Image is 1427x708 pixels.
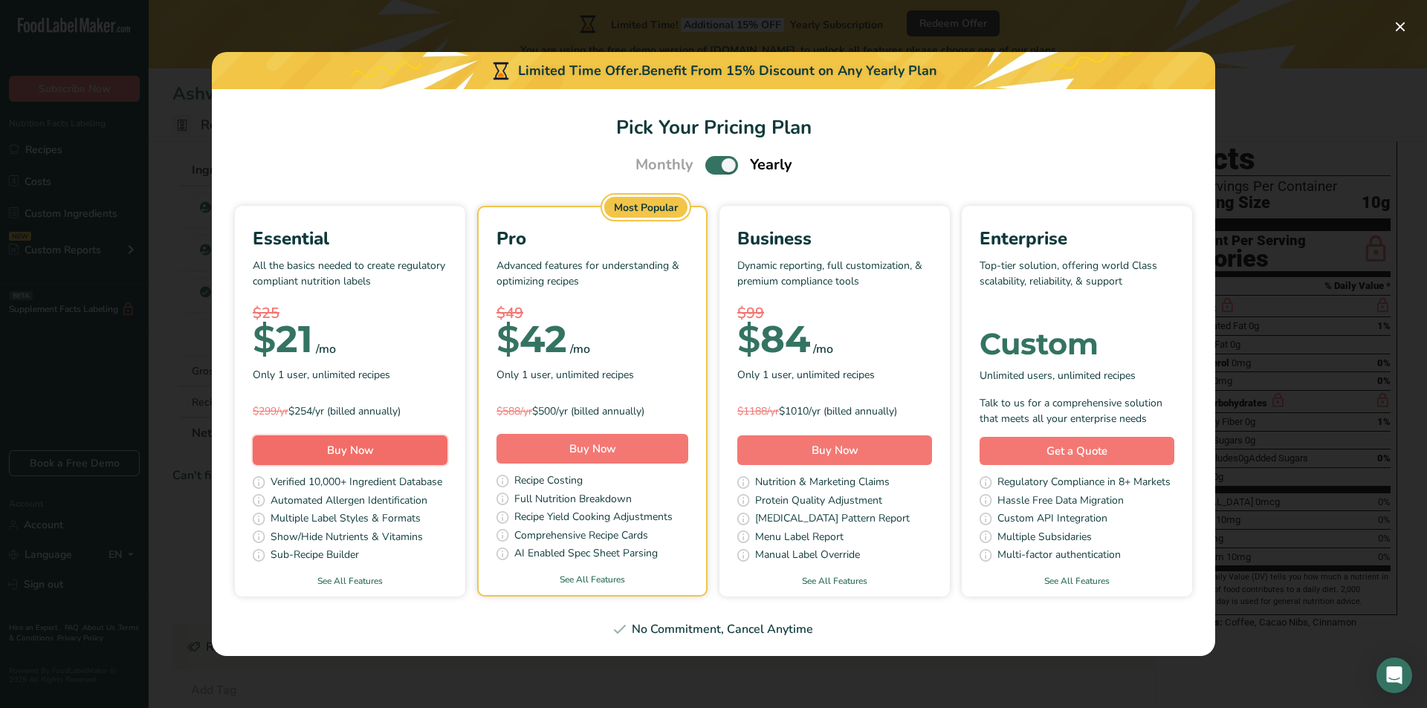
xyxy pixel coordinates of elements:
div: $25 [253,302,447,325]
span: Unlimited users, unlimited recipes [980,368,1136,383]
div: Essential [253,225,447,252]
span: Nutrition & Marketing Claims [755,474,890,493]
div: $49 [496,302,688,325]
span: AI Enabled Spec Sheet Parsing [514,545,658,564]
span: Regulatory Compliance in 8+ Markets [997,474,1171,493]
div: Most Popular [604,197,687,218]
span: Hassle Free Data Migration [997,493,1124,511]
span: Recipe Costing [514,472,583,491]
p: All the basics needed to create regulatory compliant nutrition labels [253,258,447,302]
span: Multiple Subsidaries [997,529,1092,548]
p: Dynamic reporting, full customization, & premium compliance tools [737,258,932,302]
div: 21 [253,325,313,354]
span: Only 1 user, unlimited recipes [496,367,634,383]
span: Menu Label Report [755,529,844,548]
span: $1188/yr [737,404,779,418]
div: Benefit From 15% Discount on Any Yearly Plan [641,61,937,81]
div: Limited Time Offer. [212,52,1215,89]
div: /mo [316,340,336,358]
div: Enterprise [980,225,1174,252]
p: Advanced features for understanding & optimizing recipes [496,258,688,302]
span: Protein Quality Adjustment [755,493,882,511]
div: 84 [737,325,810,354]
span: Automated Allergen Identification [271,493,427,511]
div: Open Intercom Messenger [1376,657,1412,693]
div: $500/yr (billed annually) [496,403,688,419]
span: Custom API Integration [997,510,1107,529]
span: Buy Now [812,443,858,458]
p: Top-tier solution, offering world Class scalability, reliability, & support [980,258,1174,302]
span: Monthly [635,154,693,176]
span: $ [253,316,276,362]
span: Buy Now [569,441,616,456]
span: Buy Now [327,443,374,458]
div: No Commitment, Cancel Anytime [230,620,1197,638]
span: Verified 10,000+ Ingredient Database [271,474,442,493]
span: Full Nutrition Breakdown [514,491,632,510]
span: $299/yr [253,404,288,418]
span: Sub-Recipe Builder [271,547,359,565]
span: Yearly [750,154,792,176]
span: $588/yr [496,404,532,418]
span: Manual Label Override [755,547,860,565]
span: [MEDICAL_DATA] Pattern Report [755,510,910,529]
div: Custom [980,329,1174,359]
div: $1010/yr (billed annually) [737,403,932,419]
button: Buy Now [253,435,447,465]
div: Talk to us for a comprehensive solution that meets all your enterprise needs [980,395,1174,426]
div: $254/yr (billed annually) [253,403,447,419]
span: Only 1 user, unlimited recipes [253,367,390,383]
div: Business [737,225,932,252]
div: 42 [496,325,567,354]
a: See All Features [479,573,706,586]
h1: Pick Your Pricing Plan [230,113,1197,142]
span: Show/Hide Nutrients & Vitamins [271,529,423,548]
button: Buy Now [737,435,932,465]
span: Get a Quote [1046,443,1107,460]
a: See All Features [962,574,1192,588]
button: Buy Now [496,434,688,464]
span: Comprehensive Recipe Cards [514,527,648,546]
div: /mo [813,340,833,358]
span: Multi-factor authentication [997,547,1121,565]
span: Multiple Label Styles & Formats [271,510,421,529]
span: Recipe Yield Cooking Adjustments [514,509,673,527]
div: /mo [570,340,590,358]
div: $99 [737,302,932,325]
span: $ [737,316,760,362]
a: Get a Quote [980,437,1174,466]
span: Only 1 user, unlimited recipes [737,367,875,383]
div: Pro [496,225,688,252]
a: See All Features [235,574,465,588]
a: See All Features [719,574,950,588]
span: $ [496,316,520,362]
